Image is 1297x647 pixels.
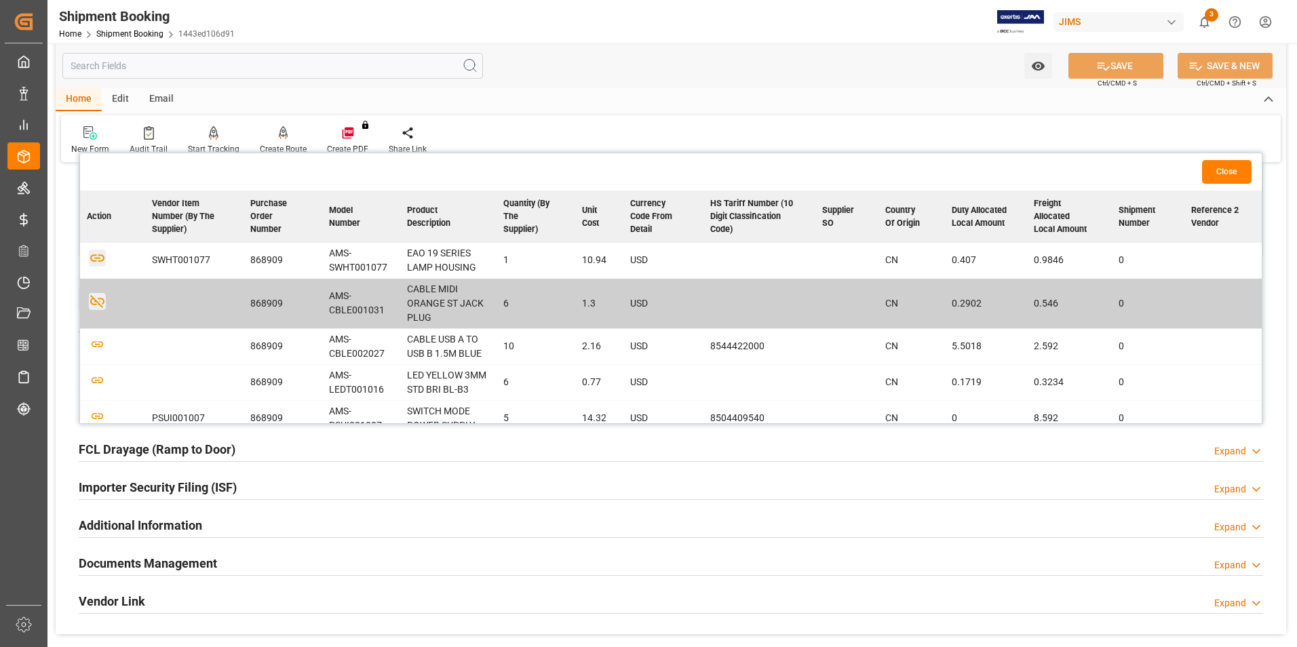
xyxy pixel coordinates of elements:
[244,191,322,243] th: Purchase Order Number
[71,143,109,155] div: New Form
[1112,328,1184,364] td: 0
[130,143,168,155] div: Audit Trail
[145,191,244,243] th: Vendor Item Number (By The Supplier)
[102,88,139,111] div: Edit
[623,191,703,243] th: Currency Code From Detail
[1053,9,1189,35] button: JIMS
[623,400,703,436] td: USD
[389,143,427,155] div: Share Link
[575,328,623,364] td: 2.16
[1053,12,1184,32] div: JIMS
[997,10,1044,34] img: Exertis%20JAM%20-%20Email%20Logo.jpg_1722504956.jpg
[1197,78,1256,88] span: Ctrl/CMD + Shift + S
[1214,558,1246,572] div: Expand
[322,243,400,279] td: AMS-SWHT001077
[400,400,497,436] td: SWITCH MODE POWER SUPPLY
[497,243,575,279] td: 1
[322,328,400,364] td: AMS-CBLE002027
[244,243,322,279] td: 868909
[322,400,400,436] td: AMS-PSUI001007
[188,143,239,155] div: Start Tracking
[575,243,623,279] td: 10.94
[1027,364,1112,400] td: 0.3234
[1214,596,1246,610] div: Expand
[575,364,623,400] td: 0.77
[945,364,1027,400] td: 0.1719
[1027,328,1112,364] td: 2.592
[878,328,945,364] td: CN
[945,243,1027,279] td: 0.407
[878,400,945,436] td: CN
[1027,400,1112,436] td: 8.592
[79,364,258,383] h2: Dimensions (Calculated in JIMS)
[1214,444,1246,458] div: Expand
[623,328,703,364] td: USD
[497,191,575,243] th: Quantity (by the supplier)
[623,278,703,328] td: USD
[1112,364,1184,400] td: 0
[145,400,244,436] td: PSUI001007
[62,53,483,79] input: Search Fields
[1178,53,1273,79] button: SAVE & NEW
[59,29,81,39] a: Home
[497,400,575,436] td: 5
[244,400,322,436] td: 868909
[322,278,400,328] td: AMS-CBLE001031
[1024,53,1052,79] button: open menu
[1112,243,1184,279] td: 0
[1112,400,1184,436] td: 0
[1027,191,1112,243] th: Freight Allocated Local Amount
[79,554,217,572] h2: Documents Management
[878,364,945,400] td: CN
[945,278,1027,328] td: 0.2902
[1205,8,1218,22] span: 3
[878,191,945,243] th: Country Of Origin
[703,191,815,243] th: HS tariff Number (10 digit classification code)
[79,402,182,420] h2: Dimensions Actual
[145,243,244,279] td: SWHT001077
[400,364,497,400] td: LED YELLOW 3MM STD BRI BL-B3
[1027,278,1112,328] td: 0.546
[322,364,400,400] td: AMS-LEDT001016
[1202,160,1252,184] button: Close
[79,592,145,610] h2: Vendor Link
[1189,7,1220,37] button: show 3 new notifications
[1098,78,1137,88] span: Ctrl/CMD + S
[945,191,1027,243] th: Duty Allocated Local Amount
[1027,243,1112,279] td: 0.9846
[79,516,202,534] h2: Additional Information
[1112,278,1184,328] td: 0
[575,278,623,328] td: 1.3
[878,243,945,279] td: CN
[79,270,129,284] span: No Of Lines
[139,88,184,111] div: Email
[623,364,703,400] td: USD
[703,400,815,436] td: 8504409540
[945,328,1027,364] td: 5.5018
[1184,191,1262,243] th: Reference 2 Vendor
[623,243,703,279] td: USD
[575,191,623,243] th: Unit Cost
[575,400,623,436] td: 14.32
[1214,482,1246,496] div: Expand
[1112,191,1184,243] th: Shipment Number
[79,478,237,496] h2: Importer Security Filing (ISF)
[703,328,815,364] td: 8544422000
[244,328,322,364] td: 868909
[497,328,575,364] td: 10
[878,278,945,328] td: CN
[1220,7,1250,37] button: Help Center
[400,328,497,364] td: CABLE USB A TO USB B 1.5M BLUE
[79,440,235,458] h2: FCL Drayage (Ramp to Door)
[260,143,307,155] div: Create Route
[815,191,878,243] th: Supplier SO
[79,326,224,345] h2: Tracking Shipment Details
[497,278,575,328] td: 6
[400,191,497,243] th: Product Description
[400,243,497,279] td: EAO 19 SERIES LAMP HOUSING
[96,29,163,39] a: Shipment Booking
[945,400,1027,436] td: 0
[59,6,235,26] div: Shipment Booking
[322,191,400,243] th: Model Number
[244,278,322,328] td: 868909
